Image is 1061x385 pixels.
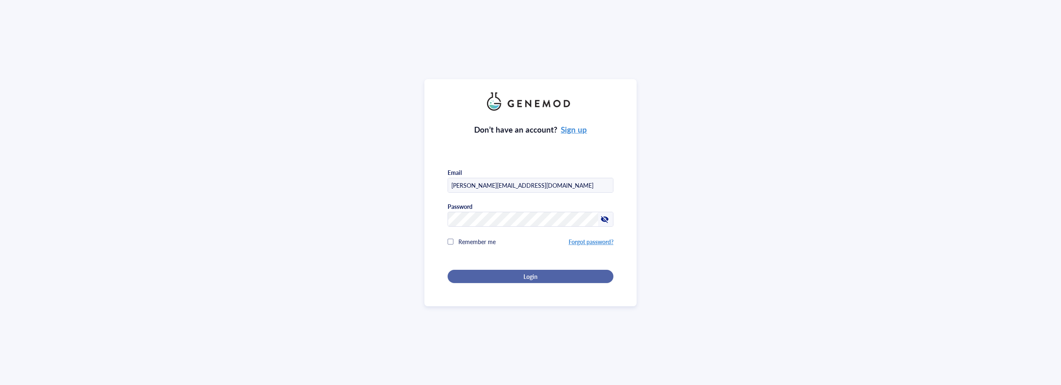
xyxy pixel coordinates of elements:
button: Login [448,270,613,283]
img: genemod_logo_light-BcqUzbGq.png [487,92,574,111]
a: Sign up [561,124,587,135]
div: Don’t have an account? [474,124,587,136]
span: Login [523,273,538,280]
span: Remember me [458,237,496,246]
a: Forgot password? [569,237,613,246]
div: Email [448,169,462,176]
div: Password [448,203,472,210]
